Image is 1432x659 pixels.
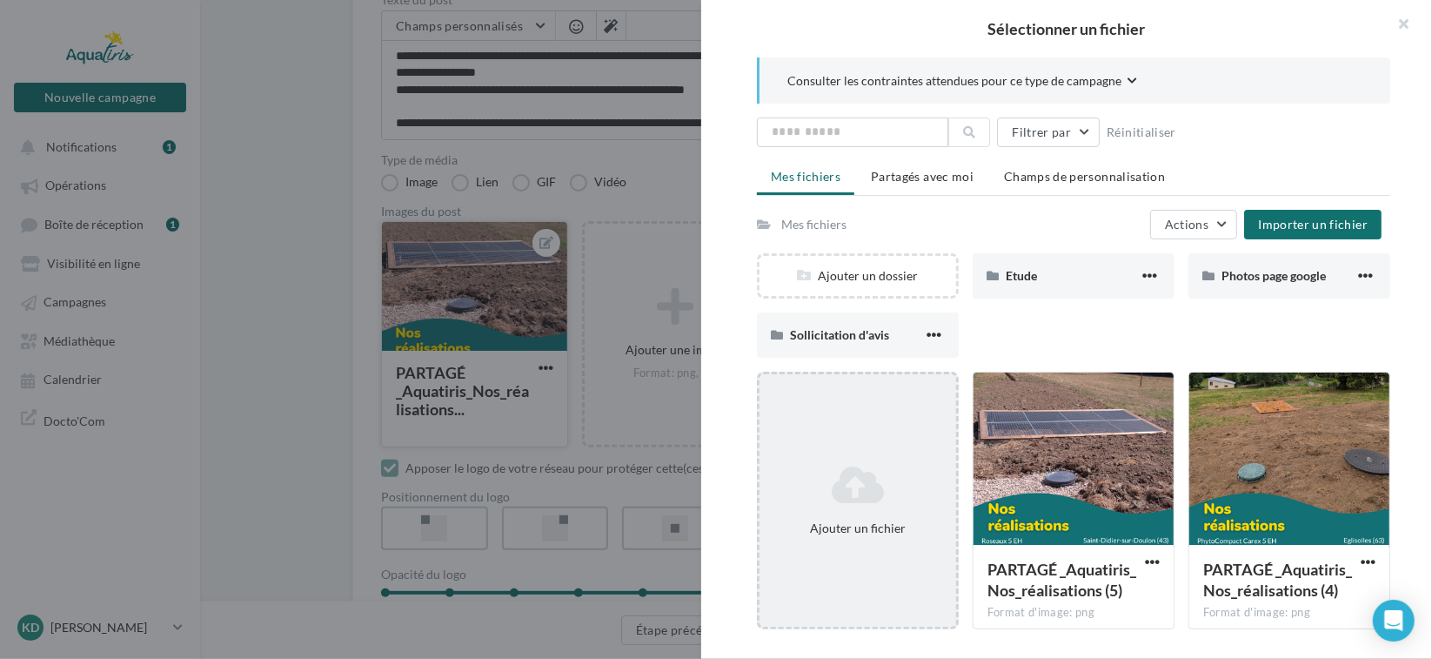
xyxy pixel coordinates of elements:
span: PARTAGÉ _Aquatiris_Nos_réalisations (5) [987,560,1136,600]
span: Actions [1165,217,1208,232]
span: Importer un fichier [1258,217,1368,232]
span: Champs de personnalisation [1004,169,1165,184]
button: Importer un fichier [1244,210,1382,239]
div: Mes fichiers [781,216,846,233]
button: Filtrer par [997,118,1100,147]
button: Actions [1150,210,1237,239]
span: Etude [1006,268,1037,283]
span: Sollicitation d'avis [790,327,889,342]
span: Mes fichiers [771,169,840,184]
h2: Sélectionner un fichier [729,21,1404,37]
span: Partagés avec moi [871,169,974,184]
button: Réinitialiser [1100,122,1183,143]
div: Ajouter un fichier [766,520,949,537]
span: PARTAGÉ _Aquatiris_Nos_réalisations (4) [1203,560,1352,600]
div: Format d'image: png [1203,605,1375,621]
div: Open Intercom Messenger [1373,600,1415,642]
div: Ajouter un dossier [759,267,956,285]
button: Consulter les contraintes attendues pour ce type de campagne [787,71,1137,93]
span: Consulter les contraintes attendues pour ce type de campagne [787,72,1121,90]
div: Format d'image: png [987,605,1160,621]
span: Photos page google [1221,268,1326,283]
